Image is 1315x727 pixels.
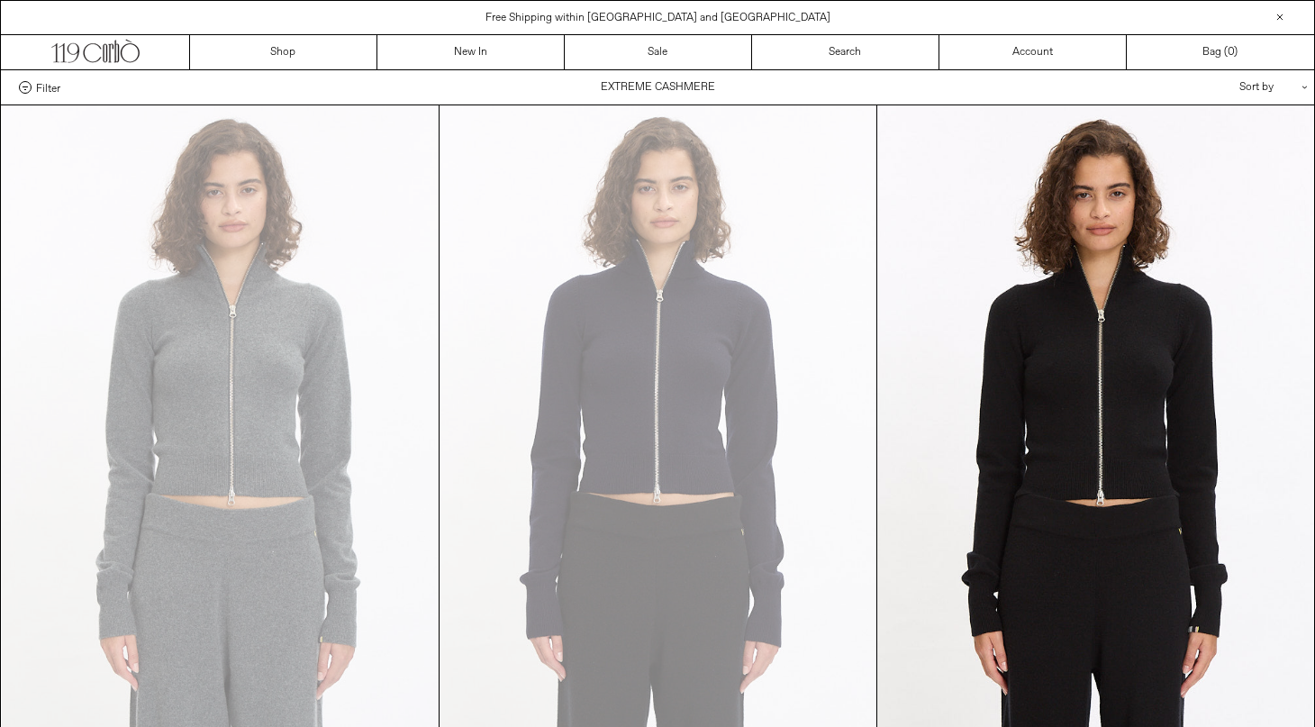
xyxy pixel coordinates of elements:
div: Sort by [1134,70,1296,105]
a: Search [752,35,939,69]
a: Account [939,35,1127,69]
a: New In [377,35,565,69]
a: Sale [565,35,752,69]
a: Bag () [1127,35,1314,69]
span: ) [1228,44,1238,60]
a: Free Shipping within [GEOGRAPHIC_DATA] and [GEOGRAPHIC_DATA] [485,11,830,25]
a: Shop [190,35,377,69]
span: 0 [1228,45,1234,59]
span: Filter [36,81,60,94]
